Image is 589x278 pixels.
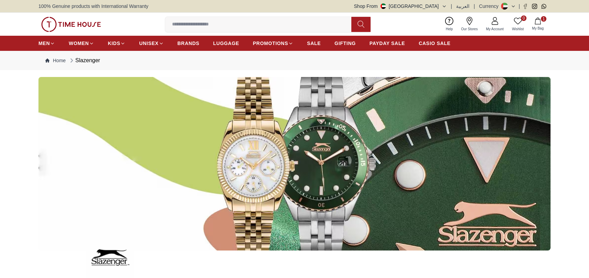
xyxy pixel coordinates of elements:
[213,37,239,49] a: LUGGAGE
[307,40,321,47] span: SALE
[108,40,120,47] span: KIDS
[532,4,537,9] a: Instagram
[529,26,546,31] span: My Bag
[508,15,528,33] a: 0Wishlist
[253,37,293,49] a: PROMOTIONS
[178,40,200,47] span: BRANDS
[370,37,405,49] a: PAYDAY SALE
[521,15,526,21] span: 0
[483,26,507,32] span: My Account
[541,16,546,22] span: 1
[509,26,526,32] span: Wishlist
[474,3,475,10] span: |
[443,26,456,32] span: Help
[41,17,101,32] img: ...
[213,40,239,47] span: LUGGAGE
[307,37,321,49] a: SALE
[38,37,55,49] a: MEN
[178,37,200,49] a: BRANDS
[69,40,89,47] span: WOMEN
[451,3,452,10] span: |
[38,40,50,47] span: MEN
[519,3,520,10] span: |
[479,3,501,10] div: Currency
[45,57,66,64] a: Home
[381,3,386,9] img: United Arab Emirates
[335,37,356,49] a: GIFTING
[38,77,551,251] img: ...
[523,4,528,9] a: Facebook
[69,37,94,49] a: WOMEN
[370,40,405,47] span: PAYDAY SALE
[442,15,457,33] a: Help
[541,4,546,9] a: Whatsapp
[419,37,451,49] a: CASIO SALE
[139,40,158,47] span: UNISEX
[139,37,163,49] a: UNISEX
[68,56,100,65] div: Slazenger
[108,37,125,49] a: KIDS
[335,40,356,47] span: GIFTING
[419,40,451,47] span: CASIO SALE
[253,40,288,47] span: PROMOTIONS
[38,3,148,10] span: 100% Genuine products with International Warranty
[528,16,548,32] button: 1My Bag
[38,51,551,70] nav: Breadcrumb
[456,3,469,10] button: العربية
[457,15,482,33] a: Our Stores
[354,3,447,10] button: Shop From[GEOGRAPHIC_DATA]
[458,26,480,32] span: Our Stores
